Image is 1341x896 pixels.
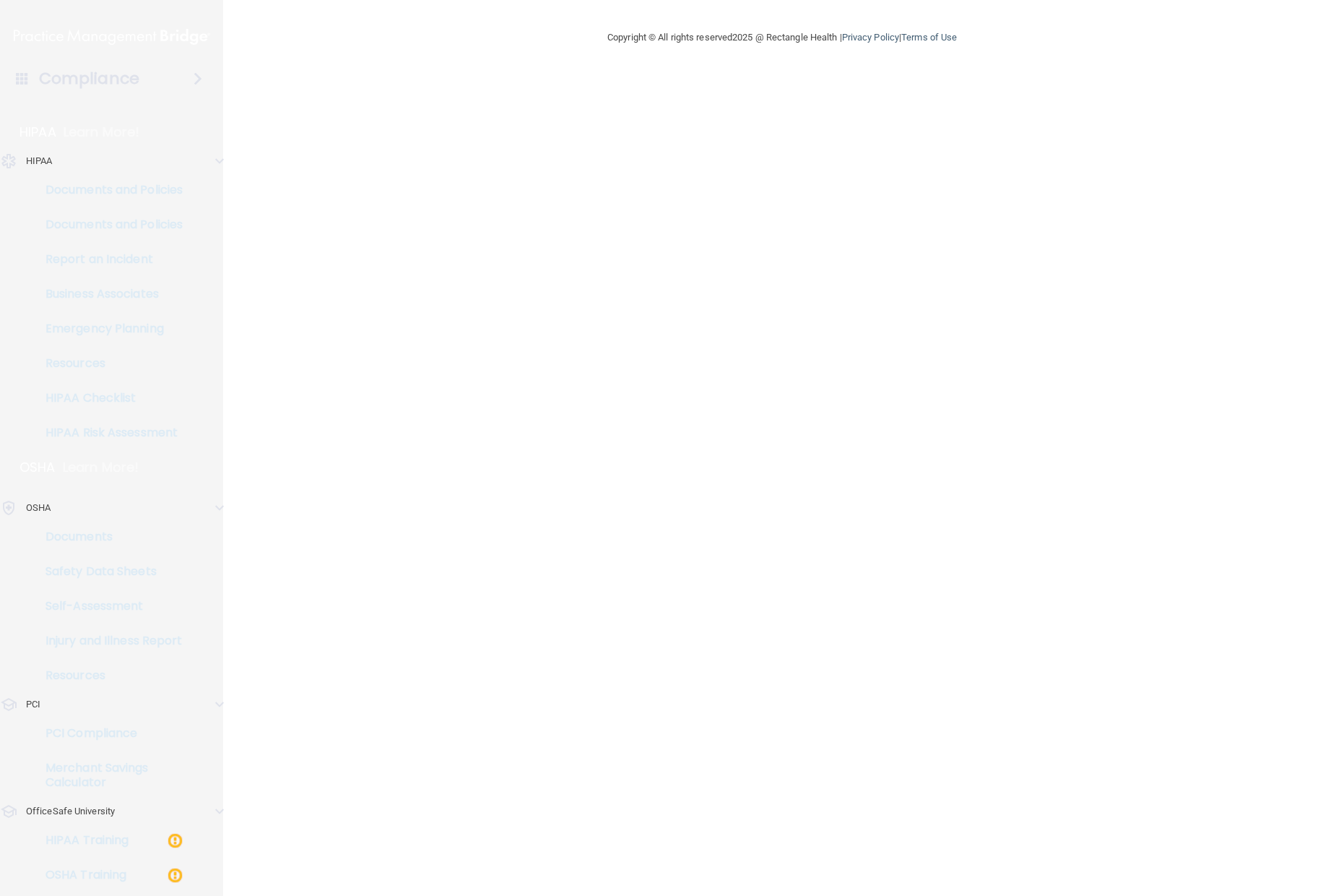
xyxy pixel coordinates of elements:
p: Documents [9,530,207,544]
p: Documents and Policies [9,183,207,197]
p: OfficeSafe University [26,803,115,820]
img: warning-circle.0cc9ac19.png [166,866,184,884]
img: warning-circle.0cc9ac19.png [166,832,184,850]
p: Injury and Illness Report [9,634,207,648]
p: HIPAA [19,124,56,141]
p: Self-Assessment [9,599,207,613]
p: HIPAA Training [9,833,129,848]
p: Merchant Savings Calculator [9,761,207,790]
p: Report an Incident [9,252,207,267]
p: Emergency Planning [9,322,207,336]
p: Safety Data Sheets [9,564,207,579]
p: OSHA [26,499,51,517]
p: Documents and Policies [9,217,207,232]
p: PCI Compliance [9,726,207,741]
p: HIPAA [26,152,53,170]
p: HIPAA Checklist [9,391,207,405]
p: Resources [9,668,207,683]
p: PCI [26,696,40,713]
p: HIPAA Risk Assessment [9,426,207,440]
p: OSHA [19,459,56,476]
h4: Compliance [39,69,139,89]
p: Learn More! [63,459,139,476]
p: Resources [9,356,207,371]
img: PMB logo [14,22,210,51]
div: Copyright © All rights reserved 2025 @ Rectangle Health | | [518,14,1046,61]
a: Privacy Policy [842,32,899,43]
p: Learn More! [64,124,140,141]
p: Business Associates [9,287,207,301]
p: OSHA Training [9,868,126,882]
a: Terms of Use [901,32,957,43]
